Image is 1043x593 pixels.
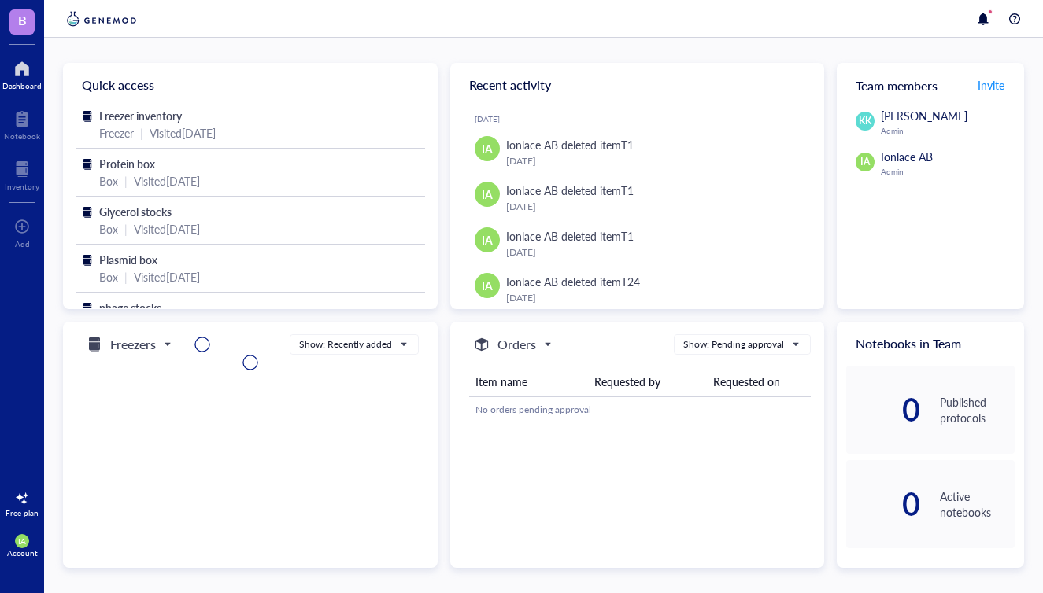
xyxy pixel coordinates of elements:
[837,63,1024,107] div: Team members
[124,172,128,190] div: |
[482,231,493,249] span: IA
[299,337,392,352] div: Show: Recently added
[881,149,933,164] span: Ionlace AB
[978,77,1004,93] span: Invite
[4,131,40,141] div: Notebook
[506,273,640,290] div: Ionlace AB deleted item
[99,220,118,238] div: Box
[621,182,634,198] div: T1
[482,186,493,203] span: IA
[99,252,157,267] span: Plasmid box
[621,228,634,244] div: T1
[506,199,800,215] div: [DATE]
[2,81,42,90] div: Dashboard
[450,63,825,107] div: Recent activity
[469,367,588,396] th: Item name
[7,548,38,558] div: Account
[99,156,155,171] span: Protein box
[506,153,800,169] div: [DATE]
[506,182,634,199] div: Ionlace AB deleted item
[99,268,118,285] div: Box
[99,108,182,123] span: Freezer inventory
[134,220,200,238] div: Visited [DATE]
[940,394,1015,425] div: Published protocols
[846,492,921,517] div: 0
[482,277,493,294] span: IA
[881,126,1015,135] div: Admin
[110,335,156,354] h5: Freezers
[134,172,200,190] div: Visited [DATE]
[837,322,1024,366] div: Notebooks in Team
[940,488,1015,520] div: Active notebooks
[482,140,493,157] span: IA
[506,136,634,153] div: Ionlace AB deleted item
[124,220,128,238] div: |
[506,245,800,260] div: [DATE]
[588,367,707,396] th: Requested by
[621,274,640,289] div: T24
[859,114,871,128] span: KK
[475,114,812,123] div: [DATE]
[506,227,634,245] div: Ionlace AB deleted item
[846,397,921,422] div: 0
[99,300,161,315] span: phage stocks
[18,10,27,30] span: B
[150,124,216,142] div: Visited [DATE]
[497,335,536,354] h5: Orders
[881,167,1015,176] div: Admin
[6,508,39,517] div: Free plan
[18,536,26,546] span: IA
[683,337,784,352] div: Show: Pending approval
[63,9,140,28] img: genemod-logo
[707,367,812,396] th: Requested on
[5,182,39,191] div: Inventory
[63,63,438,107] div: Quick access
[99,204,172,219] span: Glycerol stocks
[475,403,805,417] div: No orders pending approval
[2,56,42,90] a: Dashboard
[15,239,30,249] div: Add
[881,108,967,123] span: [PERSON_NAME]
[99,124,134,142] div: Freezer
[4,106,40,141] a: Notebook
[860,155,870,169] span: IA
[140,124,143,142] div: |
[99,172,118,190] div: Box
[134,268,200,285] div: Visited [DATE]
[124,268,128,285] div: |
[977,72,1005,98] button: Invite
[621,137,634,153] div: T1
[5,157,39,191] a: Inventory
